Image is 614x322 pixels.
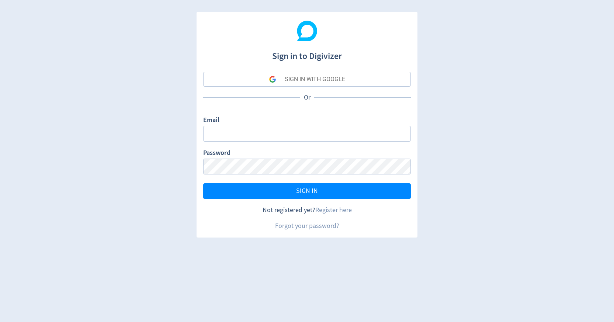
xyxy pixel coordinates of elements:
img: Digivizer Logo [297,21,318,41]
span: SIGN IN [296,188,318,194]
h1: Sign in to Digivizer [203,44,411,63]
label: Email [203,115,219,126]
button: SIGN IN [203,183,411,199]
button: SIGN IN WITH GOOGLE [203,72,411,87]
div: Not registered yet? [203,205,411,215]
a: Register here [315,206,352,214]
label: Password [203,148,230,159]
div: SIGN IN WITH GOOGLE [285,72,345,87]
p: Or [300,93,314,102]
a: Forgot your password? [275,222,339,230]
